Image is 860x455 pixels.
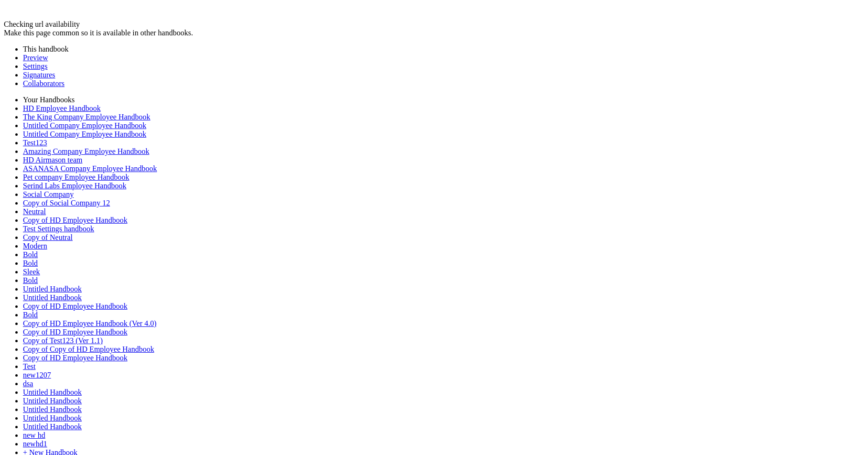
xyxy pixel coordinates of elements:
[23,173,129,181] a: Pet company Employee Handbook
[23,354,128,362] a: Copy of HD Employee Handbook
[23,328,128,336] a: Copy of HD Employee Handbook
[23,285,82,293] a: Untitled Handbook
[23,388,82,396] a: Untitled Handbook
[23,121,146,130] a: Untitled Company Employee Handbook
[23,422,82,431] a: Untitled Handbook
[23,199,110,207] a: Copy of Social Company 12
[23,268,40,276] a: Sleek
[23,379,33,388] a: dsa
[23,431,45,439] a: new hd
[23,242,47,250] a: Modern
[23,96,856,104] li: Your Handbooks
[23,113,150,121] a: The King Company Employee Handbook
[23,164,157,173] a: ASANASA Company Employee Handbook
[23,293,82,302] a: Untitled Handbook
[23,104,101,112] a: HD Employee Handbook
[23,147,149,155] a: Amazing Company Employee Handbook
[23,71,55,79] a: Signatures
[23,207,46,216] a: Neutral
[23,182,126,190] a: Serind Labs Employee Handbook
[23,311,38,319] a: Bold
[23,319,157,327] a: Copy of HD Employee Handbook (Ver 4.0)
[23,130,146,138] a: Untitled Company Employee Handbook
[23,302,128,310] a: Copy of HD Employee Handbook
[23,45,856,54] li: This handbook
[4,20,80,28] span: Checking url availability
[23,345,154,353] a: Copy of Copy of HD Employee Handbook
[23,397,82,405] a: Untitled Handbook
[23,405,82,413] a: Untitled Handbook
[23,62,48,70] a: Settings
[23,79,64,87] a: Collaborators
[23,190,74,198] a: Social Company
[23,139,47,147] a: Test123
[23,276,38,284] a: Bold
[23,414,82,422] a: Untitled Handbook
[23,259,38,267] a: Bold
[23,362,35,370] a: Test
[23,156,82,164] a: HD Airmason team
[23,440,47,448] a: newhd1
[4,29,856,37] div: Make this page common so it is available in other handbooks.
[23,336,103,345] a: Copy of Test123 (Ver 1.1)
[23,216,128,224] a: Copy of HD Employee Handbook
[23,233,73,241] a: Copy of Neutral
[23,225,94,233] a: Test Settings handbook
[23,250,38,259] a: Bold
[23,54,48,62] a: Preview
[23,371,51,379] a: new1207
